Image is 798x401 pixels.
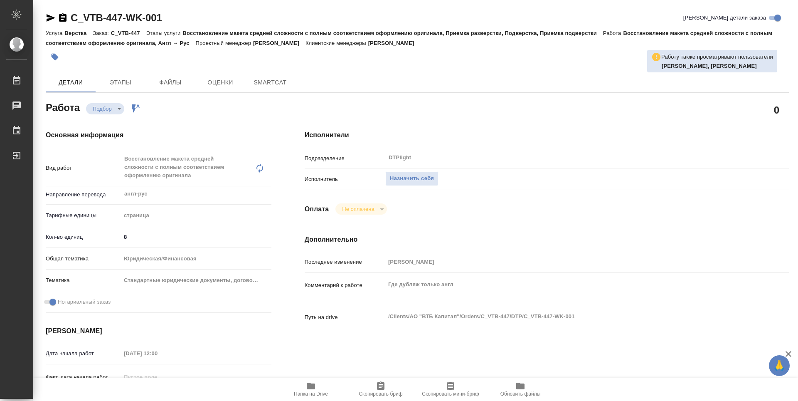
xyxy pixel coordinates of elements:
[64,30,93,36] p: Верстка
[305,130,789,140] h4: Исполнители
[46,233,121,241] p: Кол-во единиц
[93,30,111,36] p: Заказ:
[46,255,121,263] p: Общая тематика
[86,103,124,114] div: Подбор
[305,175,385,183] p: Исполнитель
[662,62,773,70] p: Петрова Валерия, Носкова Анна
[774,103,779,117] h2: 0
[500,391,541,397] span: Обновить файлы
[46,164,121,172] p: Вид работ
[71,12,162,23] a: C_VTB-447-WK-001
[46,373,121,381] p: Факт. дата начала работ
[340,205,377,213] button: Не оплачена
[196,40,253,46] p: Проектный менеджер
[305,258,385,266] p: Последнее изменение
[111,30,146,36] p: C_VTB-447
[661,53,773,61] p: Работу также просматривают пользователи
[772,357,786,374] span: 🙏
[146,30,183,36] p: Этапы услуги
[46,191,121,199] p: Направление перевода
[90,105,114,112] button: Подбор
[46,30,64,36] p: Услуга
[769,355,790,376] button: 🙏
[46,130,271,140] h4: Основная информация
[58,13,68,23] button: Скопировать ссылку
[200,77,240,88] span: Оценки
[305,154,385,163] p: Подразделение
[276,378,346,401] button: Папка на Drive
[58,298,111,306] span: Нотариальный заказ
[385,256,749,268] input: Пустое поле
[51,77,91,88] span: Детали
[305,40,368,46] p: Клиентские менеджеры
[121,231,271,243] input: ✎ Введи что-нибудь
[385,277,749,292] textarea: Где дубляж только англ
[101,77,140,88] span: Этапы
[416,378,485,401] button: Скопировать мини-бриф
[150,77,190,88] span: Файлы
[121,371,194,383] input: Пустое поле
[390,174,434,183] span: Назначить себя
[182,30,603,36] p: Восстановление макета средней сложности с полным соответствием оформлению оригинала, Приемка разв...
[46,326,271,336] h4: [PERSON_NAME]
[305,313,385,322] p: Путь на drive
[335,203,387,215] div: Подбор
[368,40,421,46] p: [PERSON_NAME]
[46,48,64,66] button: Добавить тэг
[385,171,438,186] button: Назначить себя
[46,211,121,220] p: Тарифные единицы
[485,378,555,401] button: Обновить файлы
[305,235,789,245] h4: Дополнительно
[305,281,385,290] p: Комментарий к работе
[46,99,80,114] h2: Работа
[121,273,271,287] div: Стандартные юридические документы, договоры, уставы
[662,63,757,69] b: [PERSON_NAME], [PERSON_NAME]
[121,208,271,223] div: страница
[253,40,305,46] p: [PERSON_NAME]
[603,30,623,36] p: Работа
[294,391,328,397] span: Папка на Drive
[346,378,416,401] button: Скопировать бриф
[46,276,121,285] p: Тематика
[305,204,329,214] h4: Оплата
[359,391,402,397] span: Скопировать бриф
[683,14,766,22] span: [PERSON_NAME] детали заказа
[121,347,194,359] input: Пустое поле
[250,77,290,88] span: SmartCat
[46,13,56,23] button: Скопировать ссылку для ЯМессенджера
[422,391,479,397] span: Скопировать мини-бриф
[46,349,121,358] p: Дата начала работ
[385,309,749,324] textarea: /Clients/АО "ВТБ Капитал"/Orders/C_VTB-447/DTP/C_VTB-447-WK-001
[121,252,271,266] div: Юридическая/Финансовая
